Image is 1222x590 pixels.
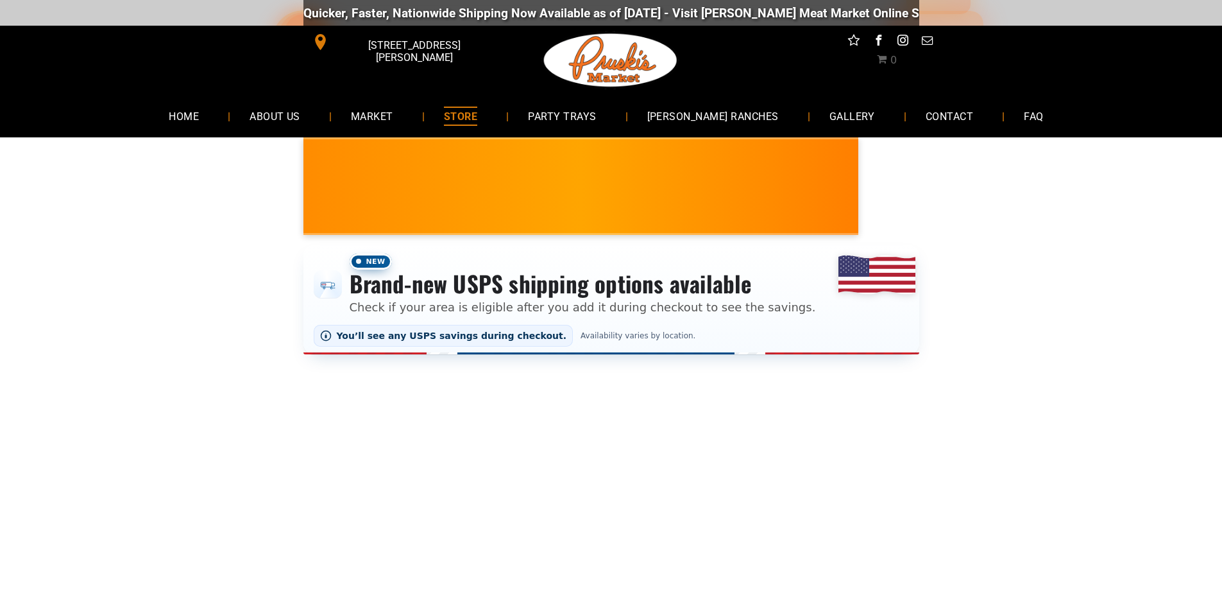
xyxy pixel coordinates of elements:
[303,6,1080,21] div: Quicker, Faster, Nationwide Shipping Now Available as of [DATE] - Visit [PERSON_NAME] Meat Market...
[919,32,935,52] a: email
[350,254,392,270] span: New
[332,99,412,133] a: MARKET
[337,331,567,341] span: You’ll see any USPS savings during checkout.
[350,299,816,316] p: Check if your area is eligible after you add it during checkout to see the savings.
[303,32,500,52] a: [STREET_ADDRESS][PERSON_NAME]
[350,270,816,298] h3: Brand-new USPS shipping options available
[149,99,218,133] a: HOME
[541,26,680,95] img: Pruski-s+Market+HQ+Logo2-1920w.png
[810,99,894,133] a: GALLERY
[303,245,919,354] div: Shipping options announcement
[425,99,496,133] a: STORE
[230,99,319,133] a: ABOUT US
[628,99,798,133] a: [PERSON_NAME] RANCHES
[894,32,911,52] a: instagram
[870,32,887,52] a: facebook
[845,32,862,52] a: Social network
[1005,99,1062,133] a: FAQ
[906,99,992,133] a: CONTACT
[331,33,496,70] span: [STREET_ADDRESS][PERSON_NAME]
[890,54,897,66] span: 0
[578,331,698,340] span: Availability varies by location.
[509,99,615,133] a: PARTY TRAYS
